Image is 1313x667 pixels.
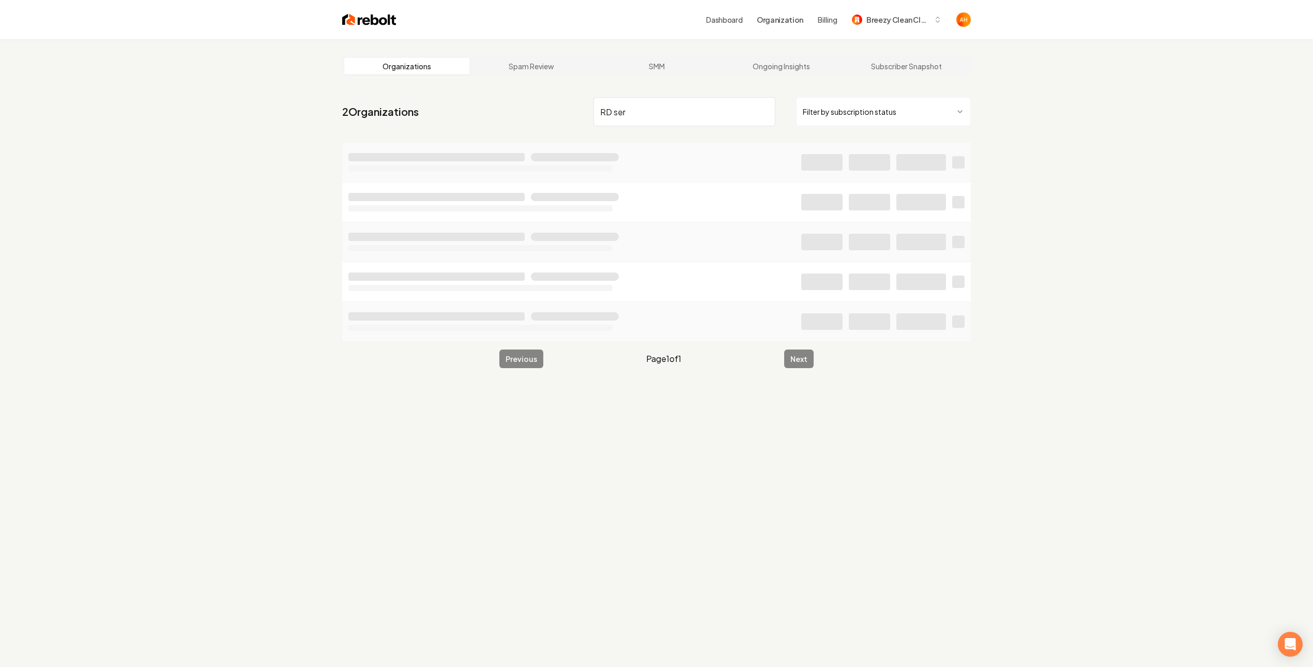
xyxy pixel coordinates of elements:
[593,97,775,126] input: Search by name or ID
[646,353,681,365] span: Page 1 of 1
[956,12,971,27] img: Anthony Hurgoi
[751,10,810,29] button: Organization
[342,12,396,27] img: Rebolt Logo
[344,58,469,74] a: Organizations
[719,58,844,74] a: Ongoing Insights
[1278,632,1303,657] div: Open Intercom Messenger
[706,14,742,25] a: Dashboard
[852,14,862,25] img: Breezy Clean Cleaning
[594,58,719,74] a: SMM
[844,58,969,74] a: Subscriber Snapshot
[866,14,929,25] span: Breezy Clean Cleaning
[956,12,971,27] button: Open user button
[342,104,419,119] a: 2Organizations
[818,14,837,25] button: Billing
[469,58,594,74] a: Spam Review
